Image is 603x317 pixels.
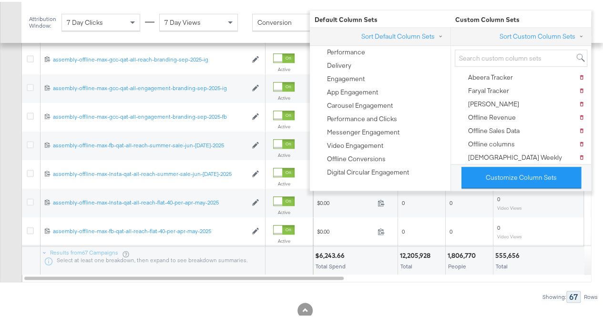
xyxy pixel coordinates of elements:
[496,261,508,268] span: Total
[497,194,500,201] span: 0
[327,99,393,108] div: Carousel Engagement
[495,249,522,258] div: 555,656
[53,111,247,119] a: assembly-offline-max-gcc-qat-all-engagement-branding-sep-2025-fb
[53,225,247,233] div: assembly-offline-max-fb-qat-all-reach-flat-40-per-apr-may-2025
[583,292,598,298] div: Rows
[316,261,346,268] span: Total Spend
[273,93,295,99] label: Active
[273,150,295,156] label: Active
[468,98,519,107] div: [PERSON_NAME]
[327,46,365,55] div: Performance
[327,126,399,135] div: Messenger Engagement
[468,71,513,80] div: Abeera Tracker
[499,30,587,40] button: Sort Custom Column Sets
[542,292,566,298] div: Showing:
[400,249,433,258] div: 12,205,928
[53,225,247,234] a: assembly-offline-max-fb-qat-all-reach-flat-40-per-apr-may-2025
[53,82,247,90] div: assembly-offline-max-gcc-qat-all-engagement-branding-sep-2025-ig
[566,289,581,301] div: 67
[402,226,405,233] span: 0
[53,54,247,61] div: assembly-offline-max-gcc-qat-all-reach-branding-sep-2025-ig
[448,261,466,268] span: People
[317,197,374,205] span: $0.00
[310,13,450,22] span: Default Column Sets
[468,151,562,160] div: [DEMOGRAPHIC_DATA] Weekly
[317,226,374,233] span: $0.00
[327,153,386,162] div: Offline Conversions
[497,222,500,229] span: 0
[327,72,365,82] div: Engagement
[468,138,515,147] div: Offline columns
[402,197,405,205] span: 0
[361,30,447,40] button: Sort Default Column Sets
[327,112,397,122] div: Performance and Clicks
[273,179,295,185] label: Active
[497,232,522,237] sub: Video Views
[53,197,247,205] a: assembly-offline-max-Insta-qat-all-reach-flat-40-per-apr-may-2025
[327,86,378,95] div: App Engagement
[327,139,383,148] div: Video Engagement
[273,122,295,128] label: Active
[53,140,247,148] a: assembly-offline-max-fb-qat-all-reach-summer-sale-jun-[DATE]-2025
[455,48,587,65] input: Search custom column sets
[461,165,581,186] button: Customize Column Sets
[273,236,295,242] label: Active
[164,16,201,25] span: 7 Day Views
[468,124,520,133] div: Offline Sales Data
[53,54,247,62] a: assembly-offline-max-gcc-qat-all-reach-branding-sep-2025-ig
[53,197,247,205] div: assembly-offline-max-Insta-qat-all-reach-flat-40-per-apr-may-2025
[29,14,57,27] div: Attribution Window:
[53,140,247,147] div: assembly-offline-max-fb-qat-all-reach-summer-sale-jun-[DATE]-2025
[450,197,452,205] span: 0
[257,16,292,25] span: Conversion
[273,207,295,214] label: Active
[67,16,103,25] span: 7 Day Clicks
[327,59,351,68] div: Delivery
[450,226,452,233] span: 0
[468,111,516,120] div: Offline Revenue
[53,168,247,176] a: assembly-offline-max-Insta-qat-all-reach-summer-sale-jun-[DATE]-2025
[497,203,522,209] sub: Video Views
[53,82,247,91] a: assembly-offline-max-gcc-qat-all-engagement-branding-sep-2025-ig
[450,13,520,22] span: Custom Column Sets
[448,249,479,258] div: 1,806,770
[400,261,412,268] span: Total
[273,64,295,71] label: Active
[327,166,409,175] div: Digital Circular Engagement
[315,249,347,258] div: $6,243.66
[468,84,509,93] div: Faryal Tracker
